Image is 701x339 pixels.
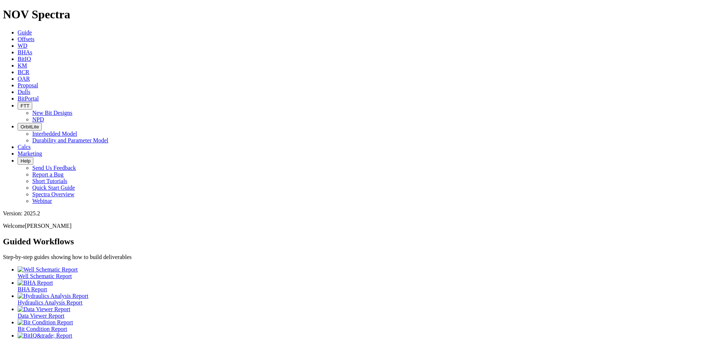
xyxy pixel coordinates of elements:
a: BHAs [18,49,32,55]
span: Bit Condition Report [18,326,67,332]
img: Hydraulics Analysis Report [18,293,88,299]
a: BCR [18,69,29,75]
a: Data Viewer Report Data Viewer Report [18,306,698,319]
a: Proposal [18,82,38,88]
a: Marketing [18,150,42,157]
p: Step-by-step guides showing how to build deliverables [3,254,698,260]
a: BitPortal [18,95,39,102]
p: Welcome [3,223,698,229]
img: Data Viewer Report [18,306,70,313]
span: OrbitLite [21,124,39,130]
a: Durability and Parameter Model [32,137,109,143]
a: Webinar [32,198,52,204]
img: BHA Report [18,280,53,286]
a: Well Schematic Report Well Schematic Report [18,266,698,279]
a: Guide [18,29,32,36]
span: Data Viewer Report [18,313,65,319]
a: Hydraulics Analysis Report Hydraulics Analysis Report [18,293,698,306]
span: Help [21,158,30,164]
a: KM [18,62,27,69]
a: Interbedded Model [32,131,77,137]
a: OAR [18,76,30,82]
button: FTT [18,102,32,110]
span: FTT [21,103,29,109]
img: BitIQ&trade; Report [18,332,72,339]
span: Well Schematic Report [18,273,72,279]
h2: Guided Workflows [3,237,698,247]
span: [PERSON_NAME] [25,223,71,229]
a: Report a Bug [32,171,63,178]
a: New Bit Designs [32,110,72,116]
button: Help [18,157,33,165]
img: Bit Condition Report [18,319,73,326]
div: Version: 2025.2 [3,210,698,217]
span: BHA Report [18,286,47,292]
button: OrbitLite [18,123,42,131]
a: Bit Condition Report Bit Condition Report [18,319,698,332]
a: BitIQ [18,56,31,62]
a: Spectra Overview [32,191,74,197]
h1: NOV Spectra [3,8,698,21]
a: Dulls [18,89,30,95]
a: Send Us Feedback [32,165,76,171]
a: WD [18,43,27,49]
a: Quick Start Guide [32,185,75,191]
a: BHA Report BHA Report [18,280,698,292]
a: Short Tutorials [32,178,67,184]
span: Hydraulics Analysis Report [18,299,82,306]
a: Calcs [18,144,31,150]
a: NPD [32,116,44,123]
a: Offsets [18,36,34,42]
img: Well Schematic Report [18,266,78,273]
